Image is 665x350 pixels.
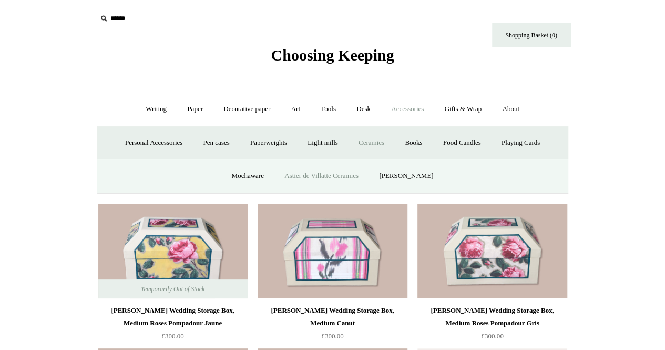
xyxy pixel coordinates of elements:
[417,304,567,347] a: [PERSON_NAME] Wedding Storage Box, Medium Roses Pompadour Gris £300.00
[493,95,529,123] a: About
[347,95,380,123] a: Desk
[222,162,273,190] a: Mochaware
[349,129,394,157] a: Ceramics
[98,204,248,298] img: Antoinette Poisson Wedding Storage Box, Medium Roses Pompadour Jaune
[136,95,176,123] a: Writing
[481,332,503,340] span: £300.00
[492,129,549,157] a: Playing Cards
[214,95,280,123] a: Decorative paper
[395,129,432,157] a: Books
[98,204,248,298] a: Antoinette Poisson Wedding Storage Box, Medium Roses Pompadour Jaune Antoinette Poisson Wedding S...
[130,279,215,298] span: Temporarily Out of Stock
[417,204,567,298] img: Antoinette Poisson Wedding Storage Box, Medium Roses Pompadour Gris
[370,162,443,190] a: [PERSON_NAME]
[161,332,183,340] span: £300.00
[275,162,368,190] a: Astier de Villatte Ceramics
[258,304,407,347] a: [PERSON_NAME] Wedding Storage Box, Medium Canut £300.00
[420,304,564,329] div: [PERSON_NAME] Wedding Storage Box, Medium Roses Pompadour Gris
[298,129,347,157] a: Light mills
[382,95,433,123] a: Accessories
[321,332,343,340] span: £300.00
[271,55,394,62] a: Choosing Keeping
[178,95,212,123] a: Paper
[434,129,490,157] a: Food Candles
[417,204,567,298] a: Antoinette Poisson Wedding Storage Box, Medium Roses Pompadour Gris Antoinette Poisson Wedding St...
[241,129,296,157] a: Paperweights
[258,204,407,298] a: Antoinette Poisson Wedding Storage Box, Medium Canut Antoinette Poisson Wedding Storage Box, Medi...
[98,304,248,347] a: [PERSON_NAME] Wedding Storage Box, Medium Roses Pompadour Jaune £300.00
[271,46,394,64] span: Choosing Keeping
[116,129,192,157] a: Personal Accessories
[435,95,491,123] a: Gifts & Wrap
[282,95,310,123] a: Art
[311,95,345,123] a: Tools
[492,23,571,47] a: Shopping Basket (0)
[258,204,407,298] img: Antoinette Poisson Wedding Storage Box, Medium Canut
[101,304,245,329] div: [PERSON_NAME] Wedding Storage Box, Medium Roses Pompadour Jaune
[260,304,404,329] div: [PERSON_NAME] Wedding Storage Box, Medium Canut
[193,129,239,157] a: Pen cases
